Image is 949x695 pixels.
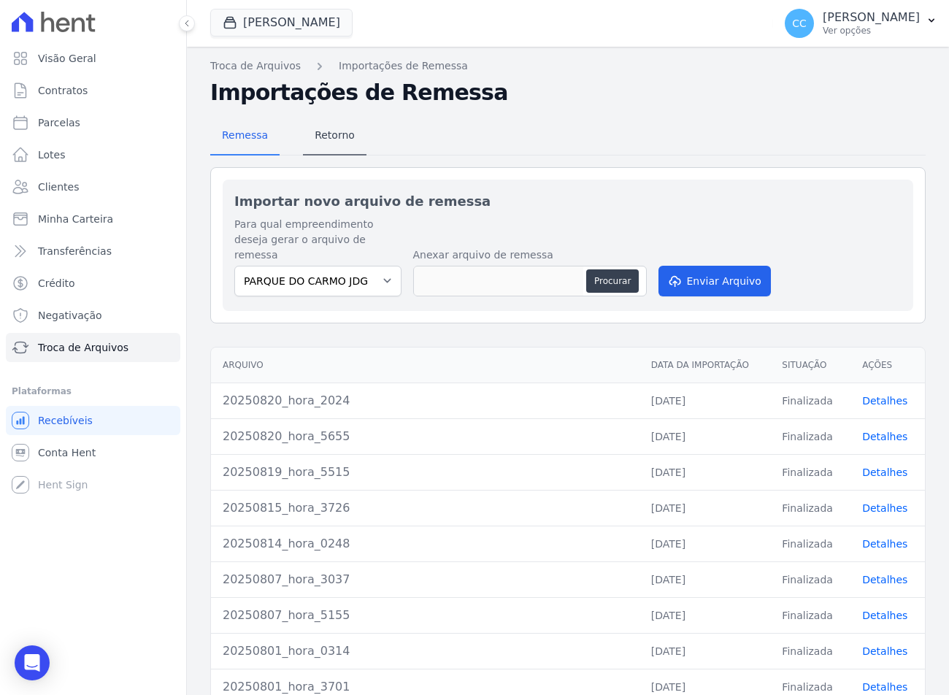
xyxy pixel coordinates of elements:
td: Finalizada [770,597,850,633]
p: Ver opções [823,25,920,37]
td: Finalizada [770,561,850,597]
label: Anexar arquivo de remessa [413,247,647,263]
td: Finalizada [770,418,850,454]
span: Remessa [213,120,277,150]
div: Open Intercom Messenger [15,645,50,680]
a: Minha Carteira [6,204,180,234]
td: [DATE] [639,526,771,561]
span: Conta Hent [38,445,96,460]
td: Finalizada [770,633,850,669]
a: Conta Hent [6,438,180,467]
button: CC [PERSON_NAME] Ver opções [773,3,949,44]
a: Lotes [6,140,180,169]
a: Clientes [6,172,180,201]
label: Para qual empreendimento deseja gerar o arquivo de remessa [234,217,401,263]
a: Importações de Remessa [339,58,468,74]
td: [DATE] [639,454,771,490]
a: Detalhes [862,538,907,550]
td: Finalizada [770,454,850,490]
div: 20250807_hora_5155 [223,607,628,624]
button: [PERSON_NAME] [210,9,353,37]
td: [DATE] [639,597,771,633]
div: 20250801_hora_0314 [223,642,628,660]
button: Enviar Arquivo [658,266,771,296]
div: 20250819_hora_5515 [223,464,628,481]
span: Retorno [306,120,364,150]
span: CC [792,18,807,28]
div: 20250815_hora_3726 [223,499,628,517]
td: Finalizada [770,383,850,418]
a: Detalhes [862,645,907,657]
a: Detalhes [862,681,907,693]
td: Finalizada [770,526,850,561]
a: Detalhes [862,466,907,478]
td: [DATE] [639,418,771,454]
span: Parcelas [38,115,80,130]
span: Negativação [38,308,102,323]
a: Parcelas [6,108,180,137]
div: 20250814_hora_0248 [223,535,628,553]
nav: Breadcrumb [210,58,926,74]
a: Negativação [6,301,180,330]
span: Crédito [38,276,75,291]
button: Procurar [586,269,639,293]
th: Ações [850,347,925,383]
span: Visão Geral [38,51,96,66]
a: Remessa [210,118,280,155]
h2: Importações de Remessa [210,80,926,106]
a: Detalhes [862,502,907,514]
div: 20250820_hora_2024 [223,392,628,410]
a: Recebíveis [6,406,180,435]
p: [PERSON_NAME] [823,10,920,25]
div: Plataformas [12,383,174,400]
a: Contratos [6,76,180,105]
a: Detalhes [862,431,907,442]
td: Finalizada [770,490,850,526]
span: Transferências [38,244,112,258]
span: Clientes [38,180,79,194]
th: Data da Importação [639,347,771,383]
a: Detalhes [862,574,907,585]
a: Troca de Arquivos [210,58,301,74]
span: Lotes [38,147,66,162]
td: [DATE] [639,490,771,526]
a: Crédito [6,269,180,298]
span: Troca de Arquivos [38,340,128,355]
td: [DATE] [639,383,771,418]
td: [DATE] [639,561,771,597]
a: Detalhes [862,395,907,407]
a: Transferências [6,237,180,266]
a: Detalhes [862,610,907,621]
span: Recebíveis [38,413,93,428]
span: Contratos [38,83,88,98]
h2: Importar novo arquivo de remessa [234,191,902,211]
a: Troca de Arquivos [6,333,180,362]
div: 20250807_hora_3037 [223,571,628,588]
a: Retorno [303,118,366,155]
th: Situação [770,347,850,383]
td: [DATE] [639,633,771,669]
div: 20250820_hora_5655 [223,428,628,445]
span: Minha Carteira [38,212,113,226]
a: Visão Geral [6,44,180,73]
th: Arquivo [211,347,639,383]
